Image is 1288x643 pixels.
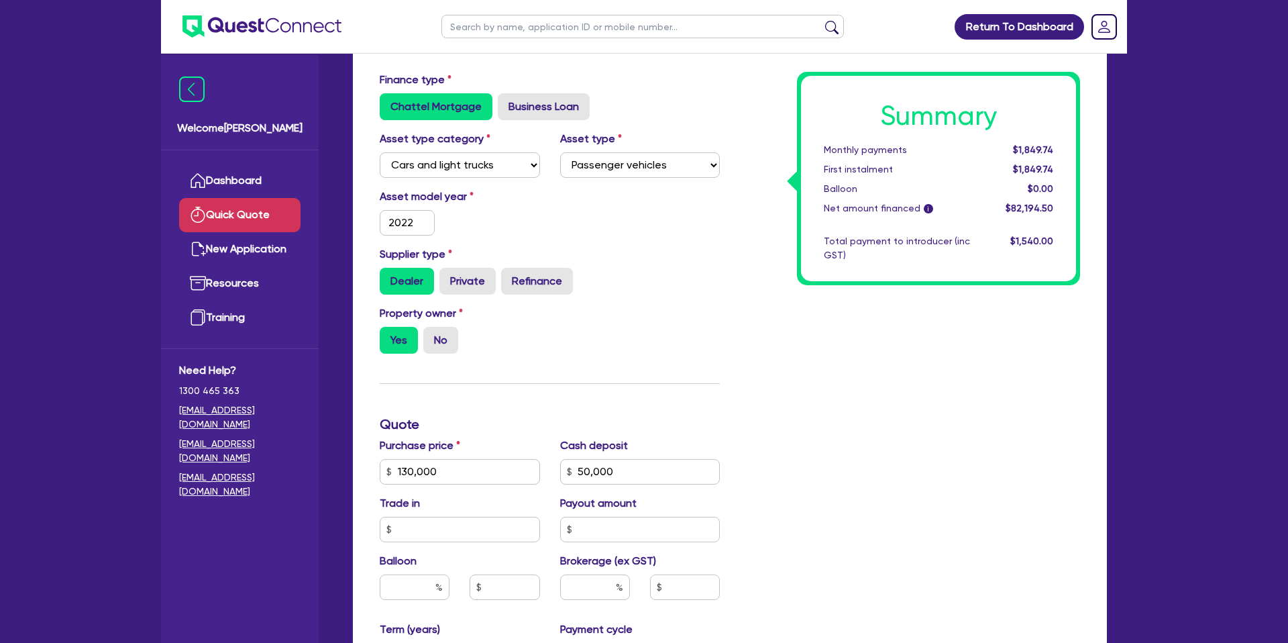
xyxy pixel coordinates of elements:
span: Need Help? [179,362,301,379]
h3: Quote [380,416,720,432]
div: Net amount financed [814,201,980,215]
h1: Summary [824,100,1053,132]
label: Cash deposit [560,438,628,454]
img: resources [190,275,206,291]
label: Dealer [380,268,434,295]
span: $0.00 [1028,183,1053,194]
div: Balloon [814,182,980,196]
a: Quick Quote [179,198,301,232]
span: $1,849.74 [1013,144,1053,155]
a: [EMAIL_ADDRESS][DOMAIN_NAME] [179,403,301,432]
a: Training [179,301,301,335]
div: Monthly payments [814,143,980,157]
label: Yes [380,327,418,354]
label: Asset model year [370,189,550,205]
span: $1,849.74 [1013,164,1053,175]
label: No [423,327,458,354]
a: Resources [179,266,301,301]
img: quick-quote [190,207,206,223]
div: Total payment to introducer (inc GST) [814,234,980,262]
img: training [190,309,206,326]
img: icon-menu-close [179,77,205,102]
span: i [924,204,933,213]
label: Trade in [380,495,420,511]
label: Refinance [501,268,573,295]
label: Chattel Mortgage [380,93,492,120]
a: New Application [179,232,301,266]
a: [EMAIL_ADDRESS][DOMAIN_NAME] [179,437,301,465]
a: Dropdown toggle [1087,9,1122,44]
label: Finance type [380,72,451,88]
img: new-application [190,241,206,257]
label: Term (years) [380,622,440,638]
a: Dashboard [179,164,301,198]
label: Property owner [380,305,463,321]
label: Purchase price [380,438,460,454]
img: quest-connect-logo-blue [182,15,341,38]
div: First instalment [814,162,980,177]
label: Payment cycle [560,622,633,638]
a: [EMAIL_ADDRESS][DOMAIN_NAME] [179,471,301,499]
label: Payout amount [560,495,637,511]
label: Business Loan [498,93,590,120]
label: Asset type [560,131,622,147]
span: 1300 465 363 [179,384,301,398]
span: $82,194.50 [1006,203,1053,213]
span: Welcome [PERSON_NAME] [177,120,303,136]
label: Brokerage (ex GST) [560,553,656,569]
label: Balloon [380,553,417,569]
label: Private [439,268,496,295]
span: $1,540.00 [1010,236,1053,246]
label: Supplier type [380,246,452,262]
a: Return To Dashboard [955,14,1084,40]
label: Asset type category [380,131,490,147]
input: Search by name, application ID or mobile number... [441,15,844,38]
